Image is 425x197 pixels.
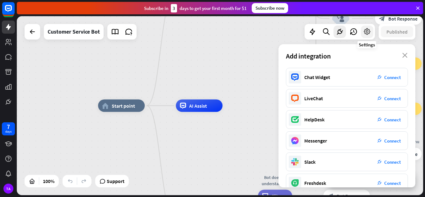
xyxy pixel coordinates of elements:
[304,159,315,165] div: Slack
[384,159,401,165] span: Connect
[377,181,382,185] i: plug_integration
[2,122,15,135] a: 7 days
[5,2,24,21] button: Open LiveChat chat widget
[253,174,297,187] div: Bot doesn't understand 1x
[3,184,13,194] div: TA
[112,103,135,109] span: Start point
[7,124,10,129] div: 7
[337,15,344,22] i: block_user_input
[286,52,331,60] span: Add integration
[304,116,325,123] div: HelpDesk
[377,75,382,79] i: plug_integration
[377,138,382,143] i: plug_integration
[388,16,418,22] span: Bot Response
[189,103,207,109] span: AI Assist
[377,96,382,101] i: plug_integration
[171,4,177,12] div: 3
[379,16,385,22] i: block_bot_response
[384,74,401,80] span: Connect
[384,96,401,101] span: Connect
[107,176,124,186] span: Support
[102,103,109,109] i: home_2
[304,138,327,144] div: Messenger
[381,26,413,37] button: Published
[377,117,382,122] i: plug_integration
[5,129,12,134] div: days
[304,74,330,80] div: Chat Widget
[252,3,288,13] div: Subscribe now
[388,151,418,157] span: Bot Response
[48,24,100,40] div: Customer Service Bot
[402,53,408,58] i: close
[144,4,247,12] div: Subscribe in days to get your first month for $1
[41,176,56,186] div: 100%
[384,117,401,123] span: Connect
[384,180,401,186] span: Connect
[304,95,323,101] div: LiveChat
[304,180,326,186] div: Freshdesk
[377,160,382,164] i: plug_integration
[384,138,401,144] span: Connect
